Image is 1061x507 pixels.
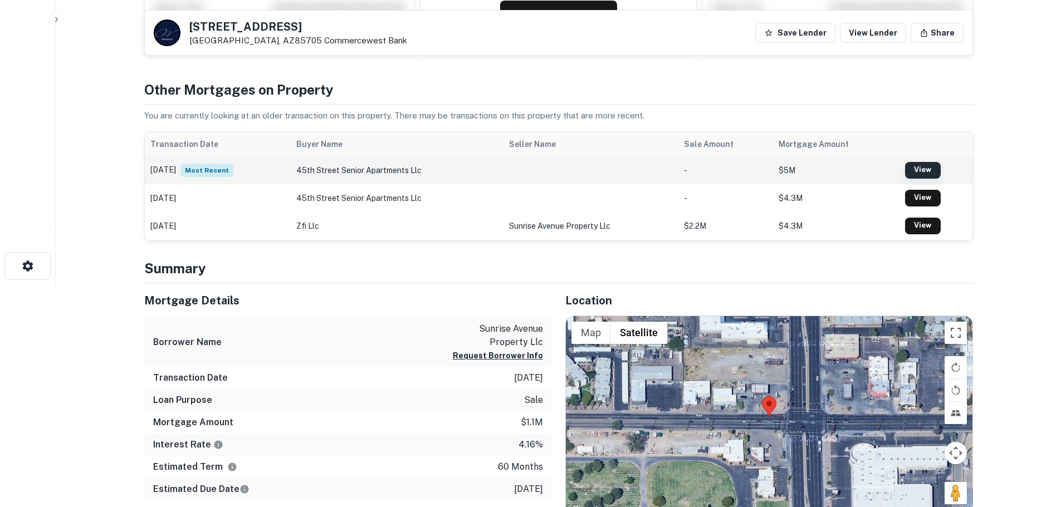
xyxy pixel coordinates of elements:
td: $5M [773,156,899,184]
th: Mortgage Amount [773,132,899,156]
td: 45th street senior apartments llc [291,156,503,184]
th: Seller Name [503,132,678,156]
h5: [STREET_ADDRESS] [189,21,407,32]
td: - [678,184,773,212]
h4: Other Mortgages on Property [144,80,973,100]
p: 60 months [498,460,543,474]
h6: Interest Rate [153,438,223,451]
td: $4.3M [773,212,899,240]
p: sale [524,393,543,407]
button: Save Lender [755,23,835,43]
iframe: Chat Widget [1005,418,1061,471]
p: [DATE] [514,371,543,385]
p: 4.16% [519,438,543,451]
span: Most Recent [180,164,233,177]
svg: Estimate is based on a standard schedule for this type of loan. [239,484,250,494]
td: $4.3M [773,184,899,212]
th: Sale Amount [678,132,773,156]
td: - [678,156,773,184]
th: Buyer Name [291,132,503,156]
td: [DATE] [145,184,291,212]
td: zfi llc [291,212,503,240]
button: Show street map [571,322,610,344]
h6: Borrower Name [153,336,222,349]
h6: Transaction Date [153,371,228,385]
button: Toggle fullscreen view [945,322,967,344]
a: View Lender [840,23,906,43]
h6: Estimated Due Date [153,483,250,496]
td: [DATE] [145,156,291,184]
button: Share [911,23,964,43]
td: $2.2M [678,212,773,240]
a: View [905,162,941,179]
button: Rotate map clockwise [945,356,967,378]
td: 45th street senior apartments llc [291,184,503,212]
h6: Mortgage Amount [153,416,233,429]
a: Commercewest Bank [324,36,407,45]
button: Request Borrower Info [453,349,543,362]
button: Request Borrower Info [500,1,617,27]
th: Transaction Date [145,132,291,156]
h6: Loan Purpose [153,393,212,407]
button: Rotate map counterclockwise [945,379,967,401]
button: Tilt map [945,402,967,424]
svg: Term is based on a standard schedule for this type of loan. [227,462,237,472]
td: sunrise avenue property llc [503,212,678,240]
p: You are currently looking at an older transaction on this property. There may be transactions on ... [144,109,973,122]
td: [DATE] [145,212,291,240]
button: Drag Pegman onto the map to open Street View [945,482,967,504]
h5: Location [565,292,973,309]
h4: Summary [144,258,973,278]
p: [DATE] [514,483,543,496]
p: sunrise avenue property llc [443,322,543,349]
h5: Mortgage Details [144,292,552,309]
svg: The interest rates displayed on the website are for informational purposes only and may be report... [213,440,223,450]
button: Show satellite imagery [610,322,667,344]
button: Map camera controls [945,442,967,464]
h6: Estimated Term [153,460,237,474]
a: View [905,190,941,206]
p: [GEOGRAPHIC_DATA], AZ85705 [189,36,407,46]
a: View [905,218,941,234]
p: $1.1m [521,416,543,429]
